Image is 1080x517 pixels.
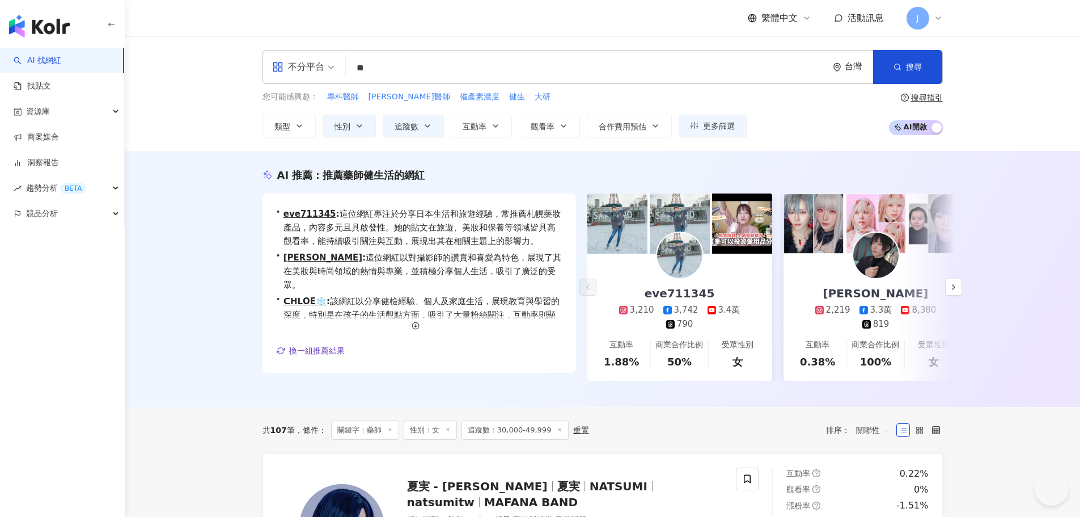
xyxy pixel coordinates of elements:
a: 商案媒合 [14,132,59,143]
button: 合作費用預估 [587,115,672,137]
span: 關聯性 [856,421,890,439]
button: 健生 [509,91,526,103]
span: 夏実 [557,480,580,493]
span: question-circle [812,485,820,493]
span: 性別 [334,122,350,131]
img: post-image [712,194,772,254]
span: 繁體中文 [761,12,798,24]
div: 受眾性別 [722,339,753,351]
span: rise [14,184,22,192]
img: KOL Avatar [853,233,899,278]
span: 性別：女 [404,421,457,440]
img: post-image [908,194,968,254]
a: 找貼文 [14,81,51,92]
div: 重置 [573,426,589,435]
a: eve7113453,2103,7423.4萬790互動率1.88%商業合作比例50%受眾性別女 [587,254,772,381]
div: 1.88% [604,355,639,369]
img: logo [9,15,70,37]
div: 50% [667,355,692,369]
button: 觀看率 [519,115,580,137]
span: 追蹤數 [395,122,418,131]
button: 大研 [534,91,551,103]
button: 更多篩選 [679,115,747,137]
a: ᑕᕼᒪOE❄️ [283,296,327,306]
span: 催產素濃度 [460,91,499,103]
span: 趨勢分析 [26,175,86,201]
div: • [276,251,562,292]
img: post-image [650,194,710,254]
span: 競品分析 [26,201,58,226]
div: 0.22% [900,468,929,480]
div: eve711345 [633,285,726,301]
span: question-circle [901,94,909,102]
img: post-image [783,194,844,254]
div: BETA [60,183,86,194]
div: 共 筆 [262,426,295,435]
span: 夏実 - [PERSON_NAME] [407,480,548,493]
div: 819 [873,318,890,330]
a: [PERSON_NAME]2,2193.3萬8,380819互動率0.38%商業合作比例100%受眾性別女 [783,254,968,381]
div: -1.51% [896,499,929,512]
div: 3.4萬 [718,304,740,316]
span: 搜尋 [906,62,922,72]
a: [PERSON_NAME] [283,253,362,263]
span: 互動率 [786,469,810,478]
span: 合作費用預估 [599,122,646,131]
div: 100% [860,355,892,369]
button: 專科醫師 [327,91,359,103]
div: 搜尋指引 [911,93,943,102]
div: • [276,207,562,248]
span: MAFANA BAND [484,495,578,509]
button: 催產素濃度 [459,91,500,103]
span: 類型 [274,122,290,131]
div: 790 [677,318,693,330]
div: 2,219 [826,304,850,316]
button: 搜尋 [873,50,942,84]
span: 關鍵字：藥師 [331,421,399,440]
iframe: Help Scout Beacon - Open [1035,472,1069,506]
span: question-circle [812,502,820,510]
span: appstore [272,61,283,73]
div: 3,210 [630,304,654,316]
div: 女 [929,355,939,369]
span: [PERSON_NAME]醫師 [369,91,450,103]
span: J [916,12,918,24]
div: 受眾性別 [918,339,950,351]
span: 大研 [535,91,550,103]
span: 互動率 [463,122,486,131]
span: 更多篩選 [703,121,735,131]
button: 類型 [262,115,316,137]
div: • [276,295,562,335]
div: 不分平台 [272,58,324,76]
a: eve711345 [283,209,336,219]
button: 性別 [323,115,376,137]
div: 互動率 [806,339,829,351]
span: 這位網紅專注於分享日本生活和旅遊經驗，常推薦札幌藥妝產品，內容多元且具啟發性。她的貼文在旅遊、美妝和保養等領域皆具高觀看率，能持續吸引關注與互動，展現出其在相關主題上的影響力。 [283,207,562,248]
span: natsumitw [407,495,475,509]
span: 觀看率 [786,485,810,494]
div: 商業合作比例 [655,339,703,351]
div: 0% [914,484,928,496]
a: 洞察報告 [14,157,59,169]
span: 該網紅以分享健檢經驗、個人及家庭生活，展現教育與學習的深度，特別是在孩子的生活觀點方面，吸引了大量粉絲關注，互動率則顯示出其內容的吸引力及影響力。 [283,295,562,335]
div: [PERSON_NAME] [812,285,940,301]
div: 3.3萬 [870,304,892,316]
div: 互動率 [609,339,633,351]
span: environment [833,63,841,72]
button: 互動率 [451,115,512,137]
button: [PERSON_NAME]醫師 [368,91,451,103]
span: 107 [270,426,287,435]
a: searchAI 找網紅 [14,55,61,66]
div: 女 [732,355,743,369]
span: 活動訊息 [848,12,884,23]
span: 這位網紅以對攝影師的讚賞和喜愛為特色，展現了其在美妝與時尚領域的熱情與專業，並積極分享個人生活，吸引了廣泛的受眾。 [283,251,562,292]
span: 追蹤數：30,000-49,999 [461,421,569,440]
span: 您可能感興趣： [262,91,318,103]
span: 條件 ： [295,426,327,435]
div: 台灣 [845,62,873,72]
span: : [327,296,330,306]
span: question-circle [812,469,820,477]
div: AI 推薦 ： [277,168,425,182]
span: 漲粉率 [786,501,810,510]
span: : [336,209,340,219]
